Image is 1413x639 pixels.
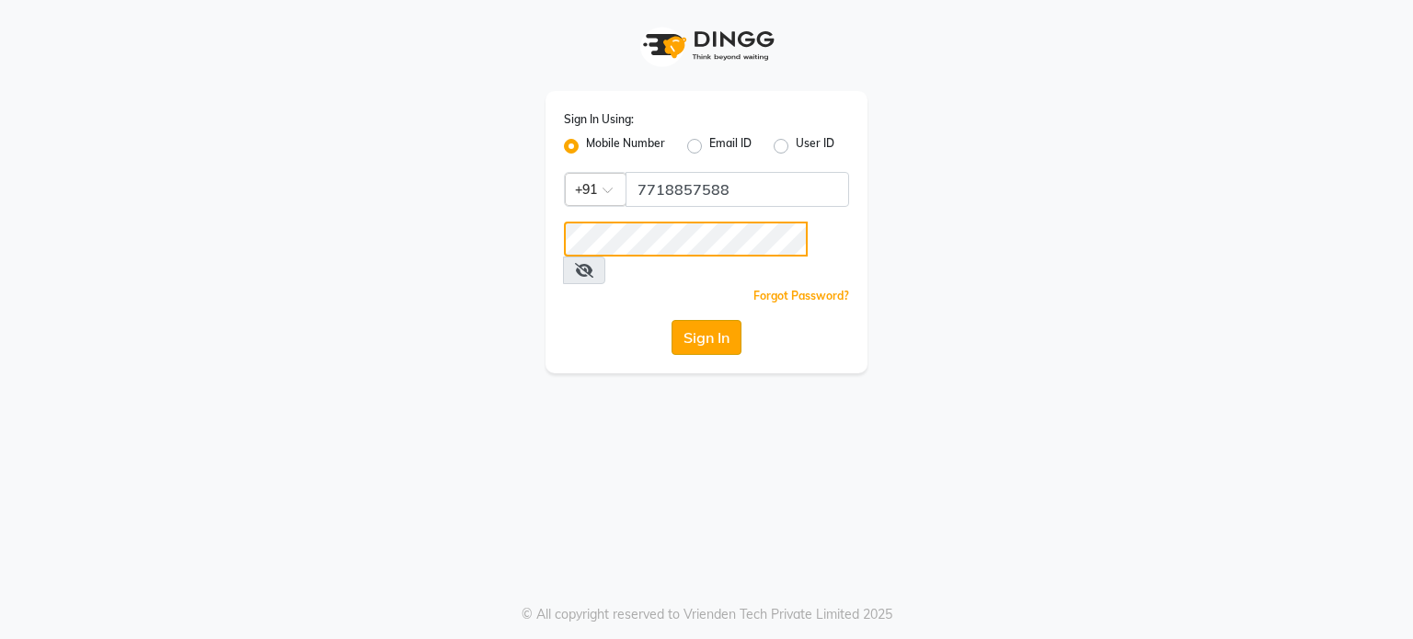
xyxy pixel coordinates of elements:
[586,135,665,157] label: Mobile Number
[633,18,780,73] img: logo1.svg
[564,222,808,257] input: Username
[672,320,741,355] button: Sign In
[626,172,849,207] input: Username
[709,135,752,157] label: Email ID
[796,135,834,157] label: User ID
[564,111,634,128] label: Sign In Using:
[753,289,849,302] a: Forgot Password?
